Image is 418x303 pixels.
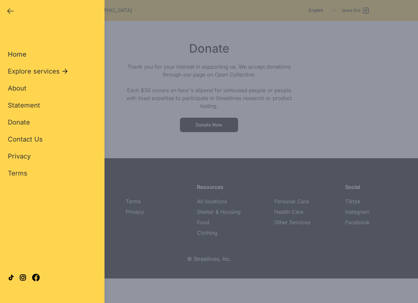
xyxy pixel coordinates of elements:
[8,50,26,59] a: Home
[8,152,31,161] a: Privacy
[8,84,26,92] span: About
[8,118,30,126] span: Donate
[8,169,27,178] a: Terms
[8,67,60,76] span: Explore services
[8,50,26,58] span: Home
[8,152,31,160] span: Privacy
[8,135,43,144] a: Contact Us
[8,169,27,177] span: Terms
[8,135,43,143] span: Contact Us
[8,101,40,110] a: Statement
[8,101,40,109] span: Statement
[8,118,30,127] a: Donate
[8,67,69,76] button: Explore services
[8,84,26,93] a: About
